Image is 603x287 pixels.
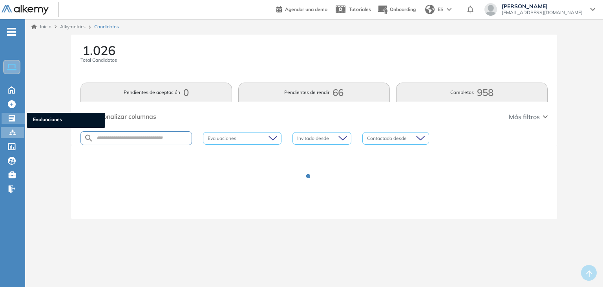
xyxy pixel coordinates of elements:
[238,83,390,102] button: Pendientes de rendir66
[502,3,583,9] span: [PERSON_NAME]
[390,6,416,12] span: Onboarding
[80,83,232,102] button: Pendientes de aceptación0
[349,6,371,12] span: Tutoriales
[90,112,156,121] span: Personalizar columnas
[447,8,451,11] img: arrow
[438,6,444,13] span: ES
[509,112,548,121] button: Más filtros
[80,112,156,121] button: Personalizar columnas
[33,116,99,125] span: Evaluaciones
[377,1,416,18] button: Onboarding
[509,112,540,121] span: Más filtros
[425,5,435,14] img: world
[60,24,86,29] span: Alkymetrics
[396,83,548,102] button: Completos958
[31,23,51,30] a: Inicio
[285,6,327,12] span: Agendar una demo
[80,57,117,64] span: Total Candidatos
[82,44,115,57] span: 1.026
[7,31,16,33] i: -
[2,5,49,15] img: Logo
[84,133,93,143] img: SEARCH_ALT
[502,9,583,16] span: [EMAIL_ADDRESS][DOMAIN_NAME]
[276,4,327,13] a: Agendar una demo
[94,23,119,30] span: Candidatos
